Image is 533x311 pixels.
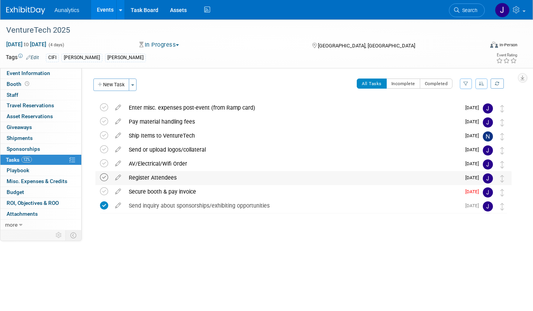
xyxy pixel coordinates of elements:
a: Tasks12% [0,155,81,165]
button: All Tasks [357,79,387,89]
img: Julie Grisanti-Cieslak [483,173,493,183]
span: [DATE] [465,161,483,166]
span: Shipments [7,135,33,141]
button: In Progress [137,41,182,49]
a: edit [111,174,125,181]
span: Sponsorships [7,146,40,152]
span: [DATE] [465,175,483,180]
a: edit [111,202,125,209]
a: edit [111,188,125,195]
span: Misc. Expenses & Credits [7,178,67,184]
span: 12% [21,157,32,162]
span: [DATE] [465,119,483,124]
img: Format-Inperson.png [490,42,498,48]
div: Event Rating [496,53,517,57]
td: Personalize Event Tab Strip [52,230,66,240]
img: Julie Grisanti-Cieslak [483,159,493,169]
i: Move task [500,203,504,210]
span: ROI, Objectives & ROO [7,200,59,206]
span: more [5,222,18,228]
i: Move task [500,133,504,140]
span: Travel Reservations [7,102,54,108]
a: Giveaways [0,122,81,133]
button: Incomplete [386,79,420,89]
div: CIFI [46,54,59,62]
div: AV/Electrical/Wifi Order [125,157,461,170]
span: Giveaways [7,124,32,130]
i: Move task [500,119,504,126]
a: Misc. Expenses & Credits [0,176,81,187]
span: Staff [7,92,18,98]
a: edit [111,132,125,139]
img: ExhibitDay [6,7,45,14]
a: Playbook [0,165,81,176]
span: [DATE] [465,189,483,194]
div: [PERSON_NAME] [105,54,146,62]
span: [DATE] [465,133,483,138]
img: Julie Grisanti-Cieslak [483,103,493,114]
span: Search [459,7,477,13]
span: [DATE] [465,147,483,152]
div: Secure booth & pay invoice [125,185,461,198]
button: New Task [93,79,129,91]
span: Event Information [7,70,50,76]
div: Send or upload logos/collateral [125,143,461,156]
span: [DATE] [465,105,483,110]
span: Aunalytics [54,7,79,13]
div: VentureTech 2025 [4,23,474,37]
span: [GEOGRAPHIC_DATA], [GEOGRAPHIC_DATA] [318,43,415,49]
a: Staff [0,90,81,100]
a: Sponsorships [0,144,81,154]
i: Move task [500,147,504,154]
img: Julie Grisanti-Cieslak [483,117,493,128]
a: Refresh [491,79,504,89]
span: Budget [7,189,24,195]
div: Enter misc. expenses post-event (from Ramp card) [125,101,461,114]
i: Move task [500,189,504,196]
div: In-Person [499,42,517,48]
i: Move task [500,105,504,112]
a: Travel Reservations [0,100,81,111]
a: edit [111,118,125,125]
a: Edit [26,55,39,60]
div: Pay material handling fees [125,115,461,128]
a: edit [111,160,125,167]
td: Toggle Event Tabs [66,230,82,240]
img: Julie Grisanti-Cieslak [495,3,510,17]
span: [DATE] [DATE] [6,41,47,48]
div: [PERSON_NAME] [61,54,102,62]
a: Attachments [0,209,81,219]
a: Budget [0,187,81,197]
a: edit [111,146,125,153]
img: Julie Grisanti-Cieslak [483,145,493,155]
i: Move task [500,161,504,168]
span: Booth [7,81,31,87]
img: Nick Vila [483,131,493,142]
span: Attachments [7,211,38,217]
a: Booth [0,79,81,89]
a: ROI, Objectives & ROO [0,198,81,208]
span: (4 days) [48,42,64,47]
td: Tags [6,53,39,62]
div: Event Format [442,40,517,52]
div: Ship Items to VentureTech [125,129,461,142]
img: Julie Grisanti-Cieslak [483,201,493,211]
i: Move task [500,175,504,182]
span: Playbook [7,167,29,173]
div: Register Attendees [125,171,461,184]
a: more [0,220,81,230]
span: to [23,41,30,47]
a: Asset Reservations [0,111,81,122]
a: Event Information [0,68,81,79]
span: Asset Reservations [7,113,53,119]
div: Send inquiry about sponsorships/exhibiting opportunities [125,199,461,212]
button: Completed [420,79,453,89]
span: Tasks [6,157,32,163]
a: edit [111,104,125,111]
span: [DATE] [465,203,483,208]
a: Shipments [0,133,81,143]
a: Search [449,3,485,17]
span: Booth not reserved yet [23,81,31,87]
img: Julie Grisanti-Cieslak [483,187,493,197]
